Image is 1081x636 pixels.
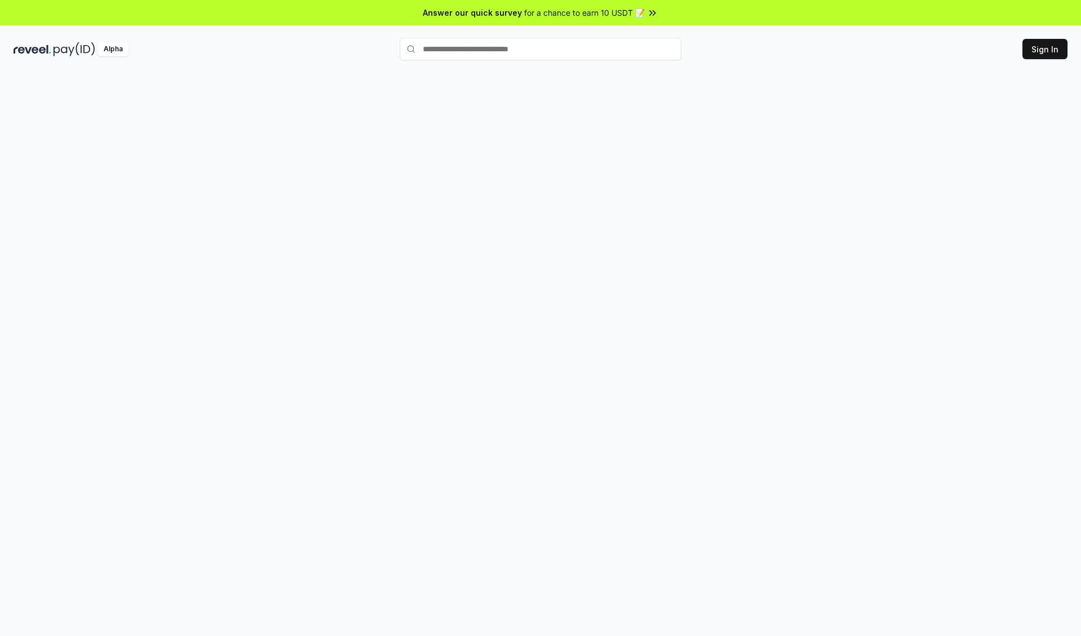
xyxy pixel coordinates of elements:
div: Alpha [97,42,129,56]
img: reveel_dark [14,42,51,56]
span: Answer our quick survey [423,7,522,19]
img: pay_id [53,42,95,56]
span: for a chance to earn 10 USDT 📝 [524,7,645,19]
button: Sign In [1022,39,1067,59]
